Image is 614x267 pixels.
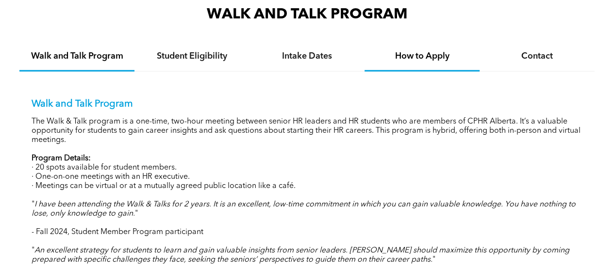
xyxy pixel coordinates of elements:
p: " " [32,200,582,219]
p: - Fall 2024, Student Member Program participant [32,228,582,237]
em: An excellent strategy for students to learn and gain valuable insights from senior leaders. [PERS... [32,247,569,264]
h4: Contact [488,51,586,62]
h4: Walk and Talk Program [28,51,126,62]
p: · Meetings can be virtual or at a mutually agreed public location like a café. [32,182,582,191]
p: The Walk & Talk program is a one-time, two-hour meeting between senior HR leaders and HR students... [32,117,582,145]
strong: Program Details: [32,155,91,162]
h4: How to Apply [373,51,471,62]
p: Walk and Talk Program [32,98,582,110]
span: WALK AND TALK PROGRAM [207,7,408,22]
h4: Student Eligibility [143,51,241,62]
p: " " [32,246,582,265]
h4: Intake Dates [258,51,356,62]
p: · 20 spots available for student members. [32,163,582,173]
p: · One-on-one meetings with an HR executive. [32,173,582,182]
em: I have been attending the Walk & Talks for 2 years. It is an excellent, low-time commitment in wh... [32,201,576,218]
